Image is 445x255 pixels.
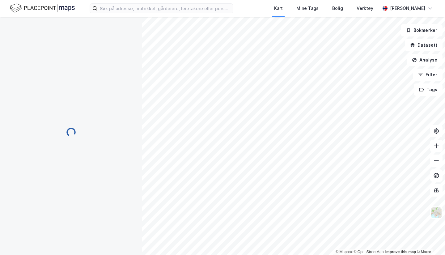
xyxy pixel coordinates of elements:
div: Mine Tags [296,5,319,12]
input: Søk på adresse, matrikkel, gårdeiere, leietakere eller personer [97,4,233,13]
button: Bokmerker [401,24,443,36]
img: Z [430,207,442,219]
a: Mapbox [336,250,353,254]
button: Analyse [407,54,443,66]
button: Tags [414,83,443,96]
div: Verktøy [357,5,373,12]
div: Kontrollprogram for chat [414,225,445,255]
img: logo.f888ab2527a4732fd821a326f86c7f29.svg [10,3,75,14]
button: Datasett [405,39,443,51]
a: Improve this map [385,250,416,254]
a: OpenStreetMap [354,250,384,254]
img: spinner.a6d8c91a73a9ac5275cf975e30b51cfb.svg [66,127,76,137]
iframe: Chat Widget [414,225,445,255]
div: [PERSON_NAME] [390,5,425,12]
div: Bolig [332,5,343,12]
button: Filter [413,69,443,81]
div: Kart [274,5,283,12]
